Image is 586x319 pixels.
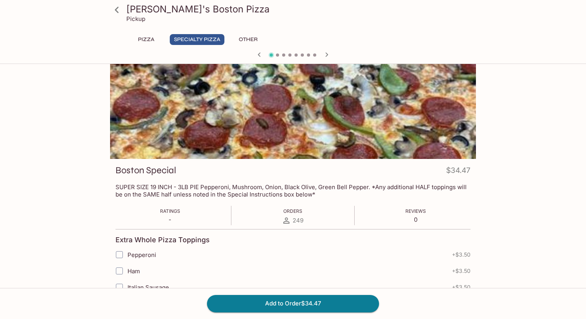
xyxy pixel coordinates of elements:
[128,267,140,275] span: Ham
[293,217,303,224] span: 249
[128,284,169,291] span: Italian Sausage
[129,34,164,45] button: Pizza
[160,216,180,223] p: -
[126,3,473,15] h3: [PERSON_NAME]'s Boston Pizza
[110,56,476,159] div: Boston Special
[115,236,210,244] h4: Extra Whole Pizza Toppings
[128,251,156,259] span: Pepperoni
[452,252,471,258] span: + $3.50
[115,183,471,198] p: SUPER SIZE 19 INCH - 3LB PIE Pepperoni, Mushroom, Onion, Black Olive, Green Bell Pepper. *Any add...
[115,164,176,176] h3: Boston Special
[170,34,224,45] button: Specialty Pizza
[452,268,471,274] span: + $3.50
[405,208,426,214] span: Reviews
[231,34,265,45] button: Other
[405,216,426,223] p: 0
[452,284,471,290] span: + $3.50
[126,15,145,22] p: Pickup
[160,208,180,214] span: Ratings
[446,164,471,179] h4: $34.47
[283,208,302,214] span: Orders
[207,295,379,312] button: Add to Order$34.47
